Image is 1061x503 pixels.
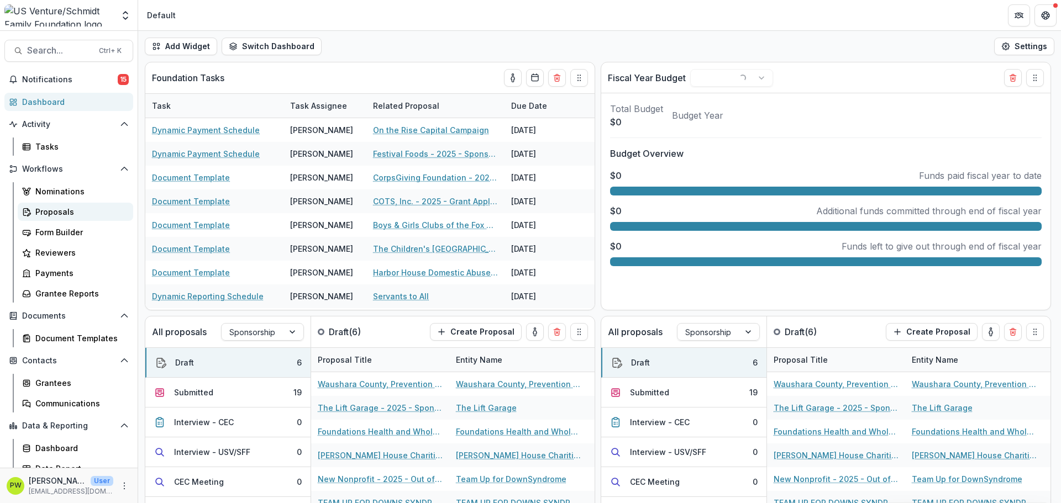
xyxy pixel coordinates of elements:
button: Interview - CEC0 [145,407,311,437]
a: Servants to All [373,290,429,302]
div: [PERSON_NAME] [290,267,353,278]
a: Team Up for DownSyndrome [912,473,1022,485]
div: Related Proposal [366,100,446,112]
p: All proposals [152,325,207,338]
div: Grantees [35,377,124,389]
div: $0 [594,473,604,485]
button: Open Workflows [4,160,133,178]
p: Budget Year [672,109,723,122]
div: 6 [753,357,758,368]
a: [PERSON_NAME] House Charities of [GEOGRAPHIC_DATA][US_STATE] [456,449,581,461]
a: Foundations Health and Wholeness [912,426,1037,437]
a: New Nonprofit - 2025 - Out of Cycle Sponsorship Application [774,473,899,485]
button: Add Widget [145,38,217,55]
a: CorpsGiving Foundation - 2025 - Grant Application [373,172,498,183]
p: Funds left to give out through end of fiscal year [842,240,1042,253]
span: Search... [27,45,92,56]
div: Interview - CEC [174,416,234,428]
div: CEC Meeting [630,476,680,488]
div: Payments [35,267,124,279]
a: [PERSON_NAME] House Charities of [GEOGRAPHIC_DATA][US_STATE] [912,449,1037,461]
button: Settings [994,38,1054,55]
button: Get Help [1034,4,1057,27]
div: Entity Name [449,348,587,372]
div: Proposal Title [311,348,449,372]
img: US Venture/Schmidt Family Foundation logo [4,4,113,27]
p: Budget Overview [610,147,1042,160]
div: [DATE] [505,166,587,189]
a: Foundations Health and Wholeness [456,426,581,437]
div: Draft [631,357,650,368]
a: Reviewers [18,243,133,262]
p: Draft ( 6 ) [785,325,868,338]
div: Grantee Reports [35,288,124,299]
div: $0 [1050,449,1060,461]
a: Document Templates [18,329,133,347]
button: Draft6 [601,348,766,378]
a: Waushara County, Prevention Council [456,378,581,390]
div: Interview - CEC [630,416,690,428]
div: Related Proposal [366,94,505,118]
a: New Nonprofit - 2025 - Out of Cycle Sponsorship Application [318,473,443,485]
div: $0 [1050,402,1060,414]
a: The Lift Garage - 2025 - Sponsorship Application Grant [774,402,899,414]
button: More [118,479,131,493]
span: 15 [118,74,129,85]
button: Open Data & Reporting [4,417,133,435]
div: [DATE] [505,261,587,284]
div: $0 [1050,426,1060,437]
div: 0 [753,446,758,458]
a: Nominations [18,182,133,200]
div: Communications [35,398,124,409]
a: The Lift Garage - 2025 - Sponsorship Application Grant [318,402,443,414]
a: The Children's [GEOGRAPHIC_DATA] - 2025 - Grant Application [373,243,498,255]
a: Foundations Health and Wholeness - 2025 - Out of Cycle Sponsorship Application [774,426,899,437]
span: Data & Reporting [22,421,115,431]
p: [PERSON_NAME] [29,475,86,486]
div: Proposal Title [767,348,905,372]
button: Submitted19 [601,378,766,407]
button: Delete card [548,69,566,87]
div: Submitted [174,386,213,398]
div: 19 [293,386,302,398]
button: Search... [4,40,133,62]
div: Dashboard [35,442,124,454]
div: Submitted [630,386,669,398]
div: [DATE] [505,284,587,308]
div: Entity Name [905,348,1043,372]
div: $0 [594,426,604,437]
div: Document Templates [35,332,124,344]
div: Data Report [35,463,124,474]
button: Interview - USV/SFF0 [145,437,311,467]
div: 0 [753,416,758,428]
div: [PERSON_NAME] [290,124,353,136]
a: Dynamic Payment Schedule [152,124,260,136]
span: Documents [22,311,115,321]
span: Notifications [22,75,118,84]
a: Dynamic Reporting Schedule [152,290,264,302]
div: 19 [749,386,758,398]
a: Data Report [18,459,133,478]
div: Due Date [505,100,554,112]
div: Draft [175,357,194,368]
a: Communications [18,394,133,412]
button: Delete card [1004,69,1022,87]
button: Calendar [526,69,544,87]
button: Interview - USV/SFF0 [601,437,766,467]
a: On the Rise Capital Campaign [373,124,489,136]
a: Waushara County, Prevention Council - 2025 - Grant Application [318,378,443,390]
a: Proposals [18,203,133,221]
p: Funds paid fiscal year to date [919,169,1042,182]
div: Task Assignee [283,94,366,118]
div: Parker Wolf [10,482,22,489]
button: Delete card [548,323,566,341]
div: [DATE] [505,213,587,237]
div: 0 [297,446,302,458]
button: Open Contacts [4,352,133,369]
div: Due Date [505,94,587,118]
div: Task Assignee [283,100,354,112]
button: Delete card [1004,323,1022,341]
